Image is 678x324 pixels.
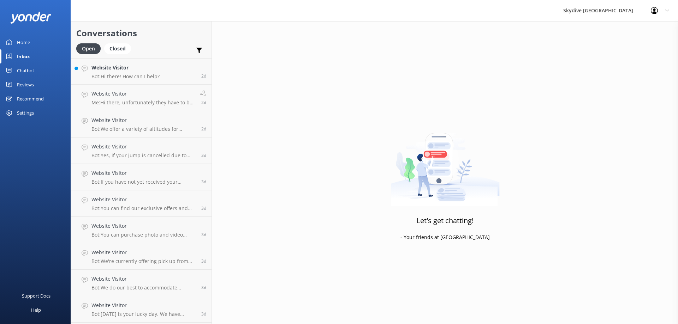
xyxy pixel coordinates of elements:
div: Help [31,303,41,317]
a: Website VisitorBot:[DATE] is your lucky day. We have exclusive offers when you book direct! Visit... [71,296,212,323]
p: - Your friends at [GEOGRAPHIC_DATA] [400,233,490,241]
a: Website VisitorBot:We do our best to accommodate everyone for skydiving, but safety is our priori... [71,270,212,296]
span: 05:19pm 17-Aug-2025 (UTC +10:00) Australia/Brisbane [201,73,206,79]
h4: Website Visitor [91,196,196,203]
div: Support Docs [22,289,50,303]
a: Website VisitorBot:Hi there! How can I help?2d [71,58,212,85]
a: Website VisitorBot:If you have not yet received your confirmation email, please check your junk/s... [71,164,212,190]
a: Website VisitorBot:Yes, if your jump is cancelled due to weather and you are unable to re-book be... [71,137,212,164]
span: 10:37am 16-Aug-2025 (UTC +10:00) Australia/Brisbane [201,232,206,238]
img: artwork of a man stealing a conversation from at giant smartphone [391,118,500,206]
span: 10:17am 16-Aug-2025 (UTC +10:00) Australia/Brisbane [201,285,206,291]
p: Bot: We do our best to accommodate everyone for skydiving, but safety is our priority. Your girlf... [91,285,196,291]
p: Bot: If you have not yet received your confirmation email, please check your junk/spam folder in ... [91,179,196,185]
h4: Website Visitor [91,275,196,283]
p: Bot: You can find our exclusive offers and current deals by visiting our specials page at [URL][D... [91,205,196,212]
a: Website VisitorMe:Hi there, unfortunately they have to be strictly 16 as per our policy. If you h... [71,85,212,111]
p: Bot: We're currently offering pick up from the majority of our locations. Please check with our t... [91,258,196,264]
a: Open [76,44,104,52]
h4: Website Visitor [91,169,196,177]
h4: Website Visitor [91,116,196,124]
p: Bot: We offer a variety of altitudes for skydiving, with all dropzones providing jumps up to 15,0... [91,126,196,132]
div: Recommend [17,92,44,106]
span: 10:15am 16-Aug-2025 (UTC +10:00) Australia/Brisbane [201,311,206,317]
p: Bot: You can purchase photo and video packages online or at the drop zone on the day of your skyd... [91,232,196,238]
div: Reviews [17,78,34,92]
h4: Website Visitor [91,64,160,72]
a: Website VisitorBot:We offer a variety of altitudes for skydiving, with all dropzones providing ju... [71,111,212,137]
h4: Website Visitor [91,222,196,230]
div: Open [76,43,101,54]
a: Closed [104,44,135,52]
span: 06:13pm 16-Aug-2025 (UTC +10:00) Australia/Brisbane [201,179,206,185]
span: 10:24am 16-Aug-2025 (UTC +10:00) Australia/Brisbane [201,258,206,264]
p: Me: Hi there, unfortunately they have to be strictly 16 as per our policy. If you have any questi... [91,99,195,106]
h4: Website Visitor [91,90,195,98]
a: Website VisitorBot:You can purchase photo and video packages online or at the drop zone on the da... [71,217,212,243]
h2: Conversations [76,26,206,40]
span: 03:51pm 16-Aug-2025 (UTC +10:00) Australia/Brisbane [201,205,206,211]
p: Bot: Hi there! How can I help? [91,73,160,80]
h4: Website Visitor [91,301,196,309]
h4: Website Visitor [91,143,196,151]
a: Website VisitorBot:You can find our exclusive offers and current deals by visiting our specials p... [71,190,212,217]
a: Website VisitorBot:We're currently offering pick up from the majority of our locations. Please ch... [71,243,212,270]
span: 07:53pm 16-Aug-2025 (UTC +10:00) Australia/Brisbane [201,152,206,158]
div: Closed [104,43,131,54]
span: 10:55am 17-Aug-2025 (UTC +10:00) Australia/Brisbane [201,126,206,132]
p: Bot: [DATE] is your lucky day. We have exclusive offers when you book direct! Visit our specials ... [91,311,196,317]
div: Settings [17,106,34,120]
span: 12:36pm 17-Aug-2025 (UTC +10:00) Australia/Brisbane [201,99,206,105]
p: Bot: Yes, if your jump is cancelled due to weather and you are unable to re-book because you are ... [91,152,196,159]
div: Chatbot [17,63,34,78]
img: yonder-white-logo.png [11,12,51,23]
div: Home [17,35,30,49]
div: Inbox [17,49,30,63]
h3: Let's get chatting! [417,215,474,226]
h4: Website Visitor [91,249,196,256]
